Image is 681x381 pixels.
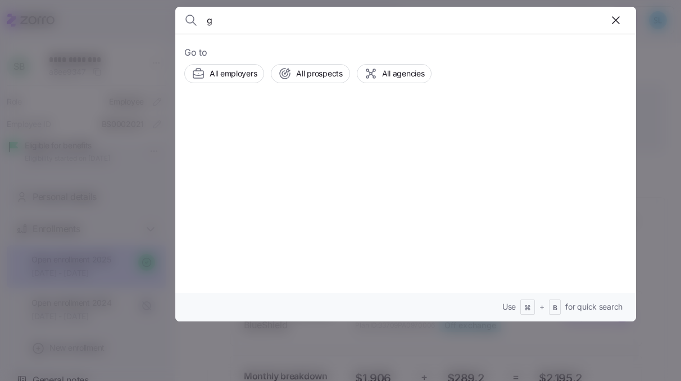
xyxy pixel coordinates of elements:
[382,68,425,79] span: All agencies
[296,68,342,79] span: All prospects
[357,64,432,83] button: All agencies
[502,301,516,312] span: Use
[553,303,557,313] span: B
[210,68,257,79] span: All employers
[539,301,544,312] span: +
[184,64,264,83] button: All employers
[271,64,349,83] button: All prospects
[565,301,623,312] span: for quick search
[184,46,627,60] span: Go to
[524,303,531,313] span: ⌘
